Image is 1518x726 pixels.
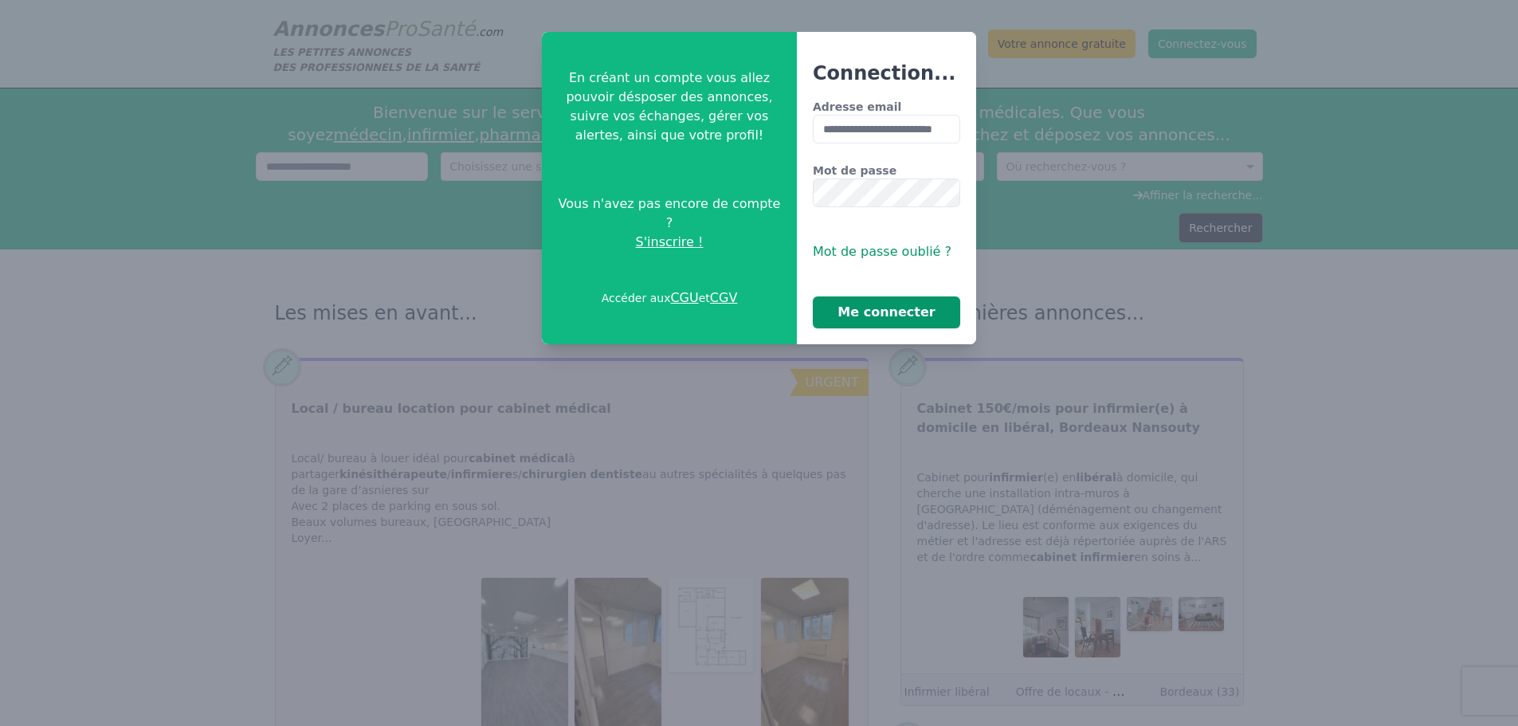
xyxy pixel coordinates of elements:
span: Vous n'avez pas encore de compte ? [555,194,784,233]
a: CGU [670,290,698,305]
p: Accéder aux et [602,288,738,308]
a: CGV [710,290,738,305]
span: Mot de passe oublié ? [813,244,951,259]
button: Me connecter [813,296,960,328]
h3: Connection... [813,61,960,86]
label: Adresse email [813,99,960,115]
p: En créant un compte vous allez pouvoir désposer des annonces, suivre vos échanges, gérer vos aler... [555,69,784,145]
label: Mot de passe [813,163,960,179]
span: S'inscrire ! [636,233,704,252]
